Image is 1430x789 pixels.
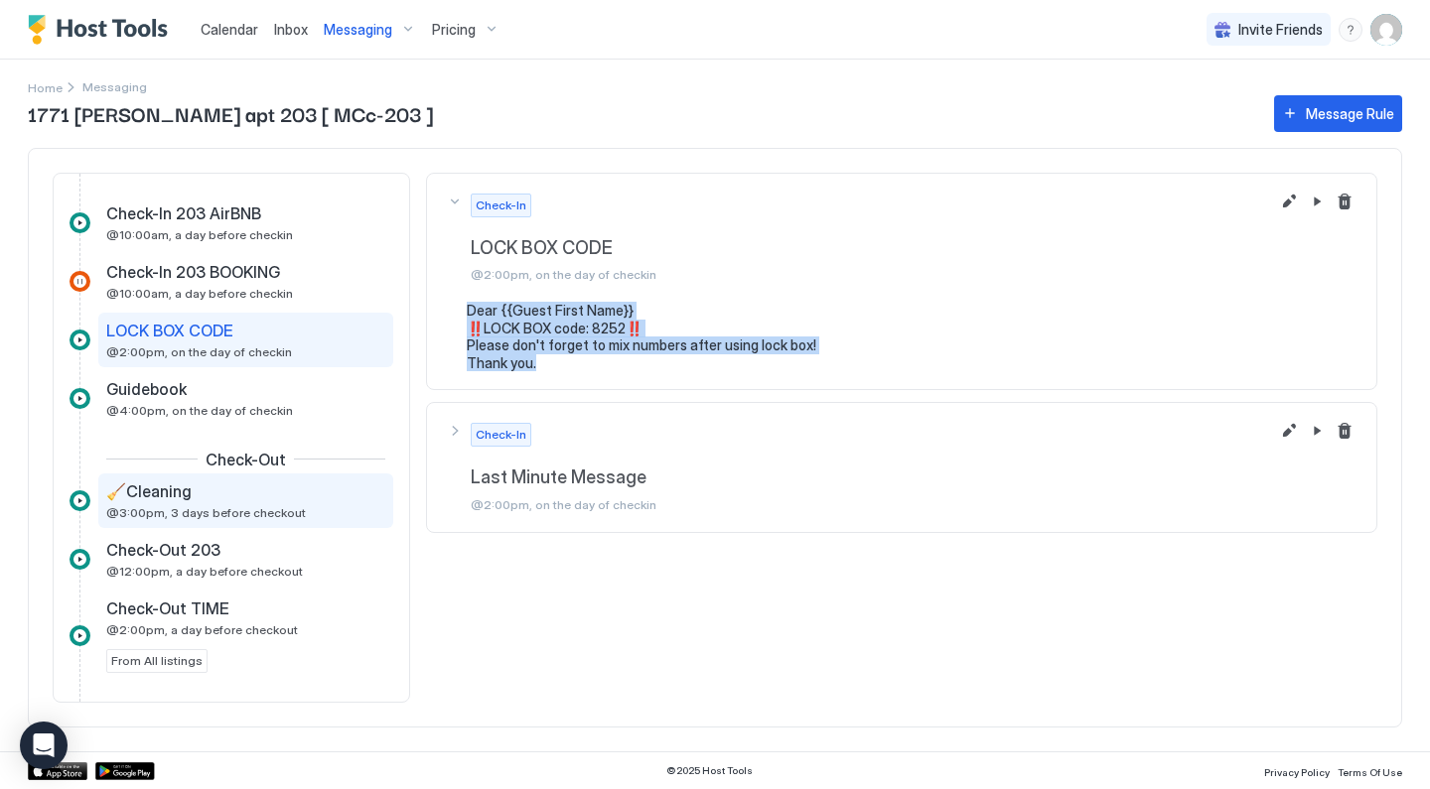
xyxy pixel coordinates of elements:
pre: Dear {{Guest First Name}} ‼️LOCK BOX code: 8252‼️ Please don't forget to mix numbers after using ... [467,302,1357,371]
button: Delete message rule [1333,419,1357,443]
span: LOCK BOX CODE [106,321,233,340]
a: Terms Of Use [1338,760,1402,781]
span: Guidebook [106,379,187,399]
div: Breadcrumb [28,76,63,97]
a: Calendar [201,19,258,40]
a: Inbox [274,19,308,40]
span: Breadcrumb [82,79,147,94]
span: Inbox [274,21,308,38]
span: 🧹Cleaning [106,481,192,501]
a: App Store [28,762,87,780]
a: Google Play Store [95,762,155,780]
button: Edit message rule [1277,419,1301,443]
div: menu [1339,18,1362,42]
span: Check-In [476,426,526,444]
span: Check-Out TIME [106,598,229,618]
div: User profile [1370,14,1402,46]
span: Check-In 203 AirBNB [106,203,261,223]
span: Terms Of Use [1338,766,1402,778]
span: @3:00pm, 3 days before checkout [106,505,306,520]
span: From All listings [111,652,203,670]
span: Invite Friends [1238,21,1323,39]
span: LOCK BOX CODE [471,237,1357,260]
span: Privacy Policy [1264,766,1330,778]
span: Messaging [324,21,392,39]
span: Calendar [201,21,258,38]
span: Home [28,80,63,95]
button: Edit message rule [1277,190,1301,213]
span: 1771 [PERSON_NAME] apt 203 [ MCc-203 ] [28,98,1254,128]
a: Host Tools Logo [28,15,177,45]
span: Check-In [476,197,526,214]
button: Pause Message Rule [1305,419,1329,443]
section: Check-InLOCK BOX CODE@2:00pm, on the day of checkin [427,302,1376,391]
span: @10:00am, a day before checkin [106,286,293,301]
span: Check-In 203 BOOKING [106,262,280,282]
span: @2:00pm, on the day of checkin [471,267,1357,282]
a: Privacy Policy [1264,760,1330,781]
div: Message Rule [1306,103,1394,124]
span: @4:00pm, on the day of checkin [106,403,293,418]
span: © 2025 Host Tools [666,764,753,777]
button: Delete message rule [1333,190,1357,213]
div: Open Intercom Messenger [20,722,68,769]
span: @12:00pm, a day before checkout [106,564,303,579]
span: Last Minute Message [471,466,1357,489]
button: Pause Message Rule [1305,190,1329,213]
span: Check-Out [206,450,286,469]
a: Home [28,76,63,97]
span: Check-Out 203 [106,540,220,560]
button: Check-InLOCK BOX CODE@2:00pm, on the day of checkin [427,174,1376,303]
span: @2:00pm, on the day of checkin [106,344,292,359]
button: Message Rule [1274,95,1402,132]
span: Pricing [432,21,476,39]
span: @10:00am, a day before checkin [106,227,293,242]
span: @2:00pm, on the day of checkin [471,497,1357,512]
span: @2:00pm, a day before checkout [106,622,298,637]
button: Check-InLast Minute Message@2:00pm, on the day of checkin [427,403,1376,532]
